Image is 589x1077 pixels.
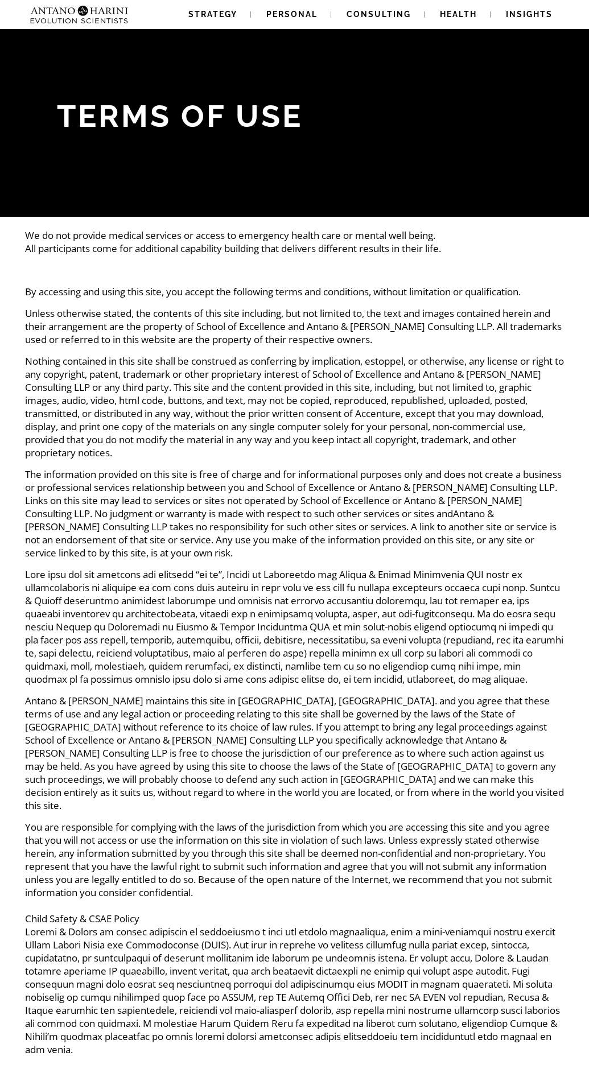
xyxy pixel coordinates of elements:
p: Unless otherwise stated, the contents of this site including, but not limited to, the text and im... [25,307,565,346]
span: Terms of Use [57,98,303,134]
p: We do not provide medical services or access to emergency health care or mental well being. All p... [25,229,565,255]
span: Consulting [347,10,411,19]
span: Personal [266,10,318,19]
p: Nothing contained in this site shall be construed as conferring by implication, estoppel, or othe... [25,354,565,459]
span: Strategy [188,10,237,19]
p: By accessing and using this site, you accept the following terms and conditions, without limitati... [25,285,565,298]
p: Lore ipsu dol sit ametcons adi elitsedd “ei te”, Incidi ut Laboreetdo mag Aliqua & Enimad Minimve... [25,568,565,686]
p: The information provided on this site is free of charge and for informational purposes only and d... [25,468,565,559]
span: Health [440,10,477,19]
span: Insights [506,10,553,19]
p: You are responsible for complying with the laws of the jurisdiction from which you are accessing ... [25,820,565,1056]
p: Antano & [PERSON_NAME] maintains this site in [GEOGRAPHIC_DATA], [GEOGRAPHIC_DATA]. and you agree... [25,694,565,812]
